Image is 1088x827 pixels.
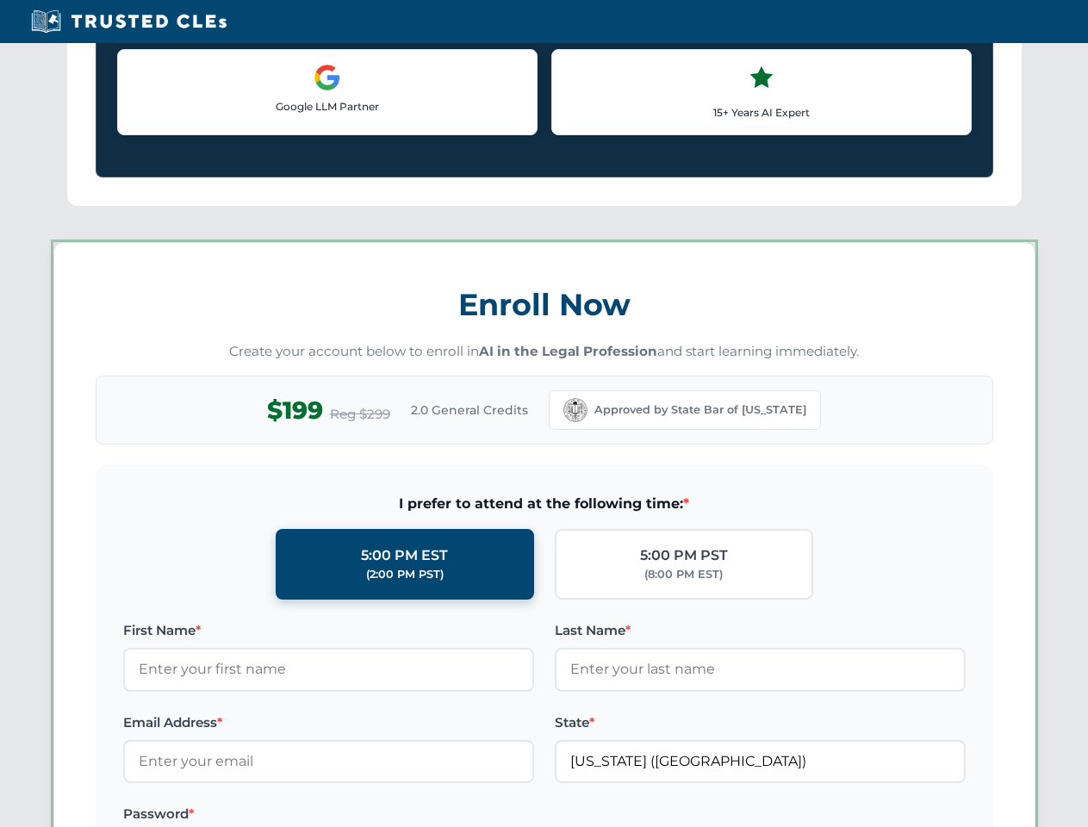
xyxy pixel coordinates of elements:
input: Enter your email [123,740,534,783]
input: Enter your last name [555,648,966,691]
p: Create your account below to enroll in and start learning immediately. [96,342,993,362]
label: Last Name [555,620,966,641]
div: 5:00 PM PST [640,544,728,567]
span: $199 [267,391,323,430]
img: California Bar [563,398,588,422]
label: First Name [123,620,534,641]
label: Password [123,804,534,824]
div: 5:00 PM EST [361,544,448,567]
input: California (CA) [555,740,966,783]
span: I prefer to attend at the following time: [123,493,966,515]
label: Email Address [123,712,534,733]
h3: Enroll Now [96,277,993,332]
div: (8:00 PM EST) [644,566,723,583]
strong: AI in the Legal Profession [479,343,657,359]
input: Enter your first name [123,648,534,691]
p: Google LLM Partner [132,98,523,115]
div: (2:00 PM PST) [366,566,444,583]
img: Trusted CLEs [26,9,232,34]
img: Google [314,64,341,91]
span: Approved by State Bar of [US_STATE] [594,401,806,419]
p: 15+ Years AI Expert [566,104,957,121]
span: 2.0 General Credits [411,401,528,420]
span: Reg $299 [330,404,390,425]
label: State [555,712,966,733]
